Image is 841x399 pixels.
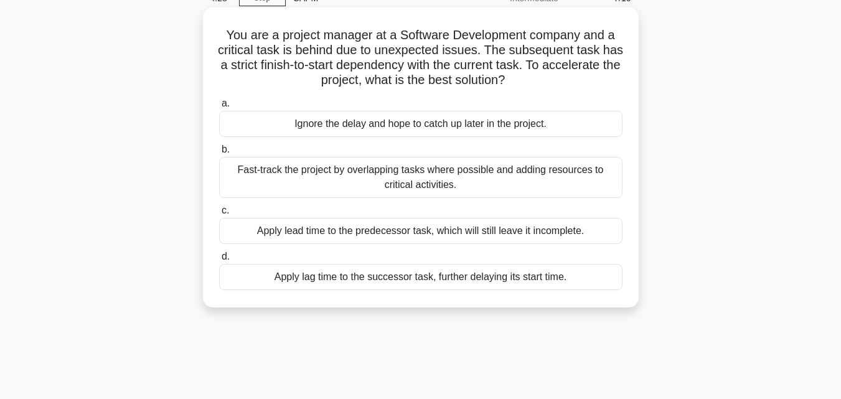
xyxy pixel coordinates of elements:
span: b. [222,144,230,154]
div: Apply lead time to the predecessor task, which will still leave it incomplete. [219,218,623,244]
div: Fast-track the project by overlapping tasks where possible and adding resources to critical activ... [219,157,623,198]
div: Apply lag time to the successor task, further delaying its start time. [219,264,623,290]
span: c. [222,205,229,215]
span: d. [222,251,230,261]
span: a. [222,98,230,108]
h5: You are a project manager at a Software Development company and a critical task is behind due to ... [218,27,624,88]
div: Ignore the delay and hope to catch up later in the project. [219,111,623,137]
